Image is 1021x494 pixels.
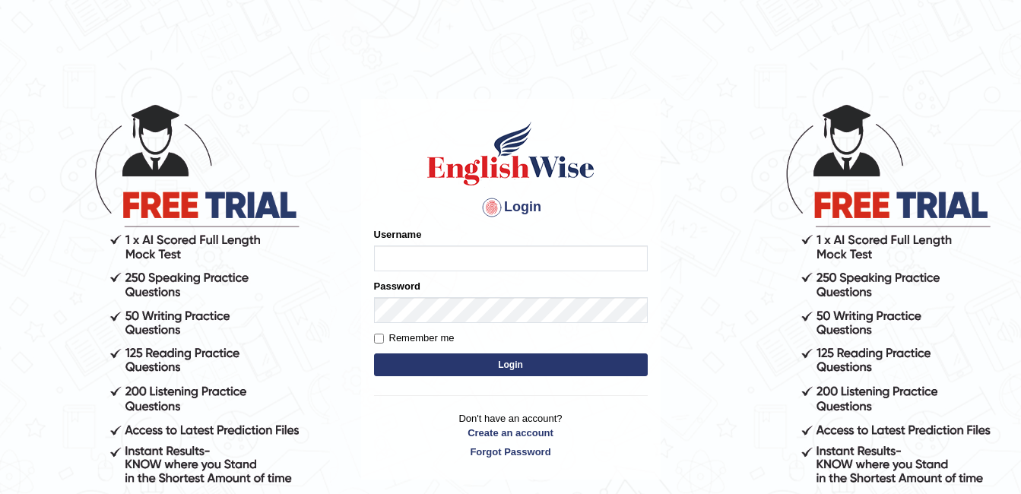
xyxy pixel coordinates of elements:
a: Create an account [374,426,648,440]
button: Login [374,353,648,376]
img: Logo of English Wise sign in for intelligent practice with AI [424,119,598,188]
h4: Login [374,195,648,220]
a: Forgot Password [374,445,648,459]
input: Remember me [374,334,384,344]
p: Don't have an account? [374,411,648,458]
label: Username [374,227,422,242]
label: Password [374,279,420,293]
label: Remember me [374,331,455,346]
